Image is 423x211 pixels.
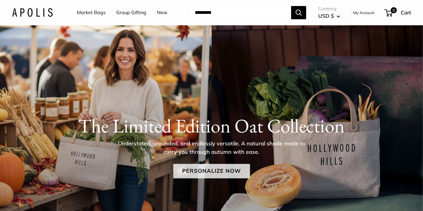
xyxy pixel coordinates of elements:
[318,5,340,13] span: Currency
[353,9,375,16] a: My Account
[12,115,411,138] h1: The Limited Edition Oat Collection
[77,8,106,17] a: Market Bags
[190,6,291,19] input: Search...
[401,9,411,16] span: Cart
[157,8,167,17] a: New
[12,8,53,17] img: Apolis
[391,7,397,13] span: 0
[114,140,309,157] p: Understated, grounded, and endlessly versatile. A natural shade made to carry you through autumn ...
[385,8,411,17] a: 0 Cart
[318,11,340,21] button: USD $
[116,8,146,17] a: Group Gifting
[173,164,250,178] a: Personalize Now
[318,13,334,19] span: USD $
[291,6,306,19] button: Search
